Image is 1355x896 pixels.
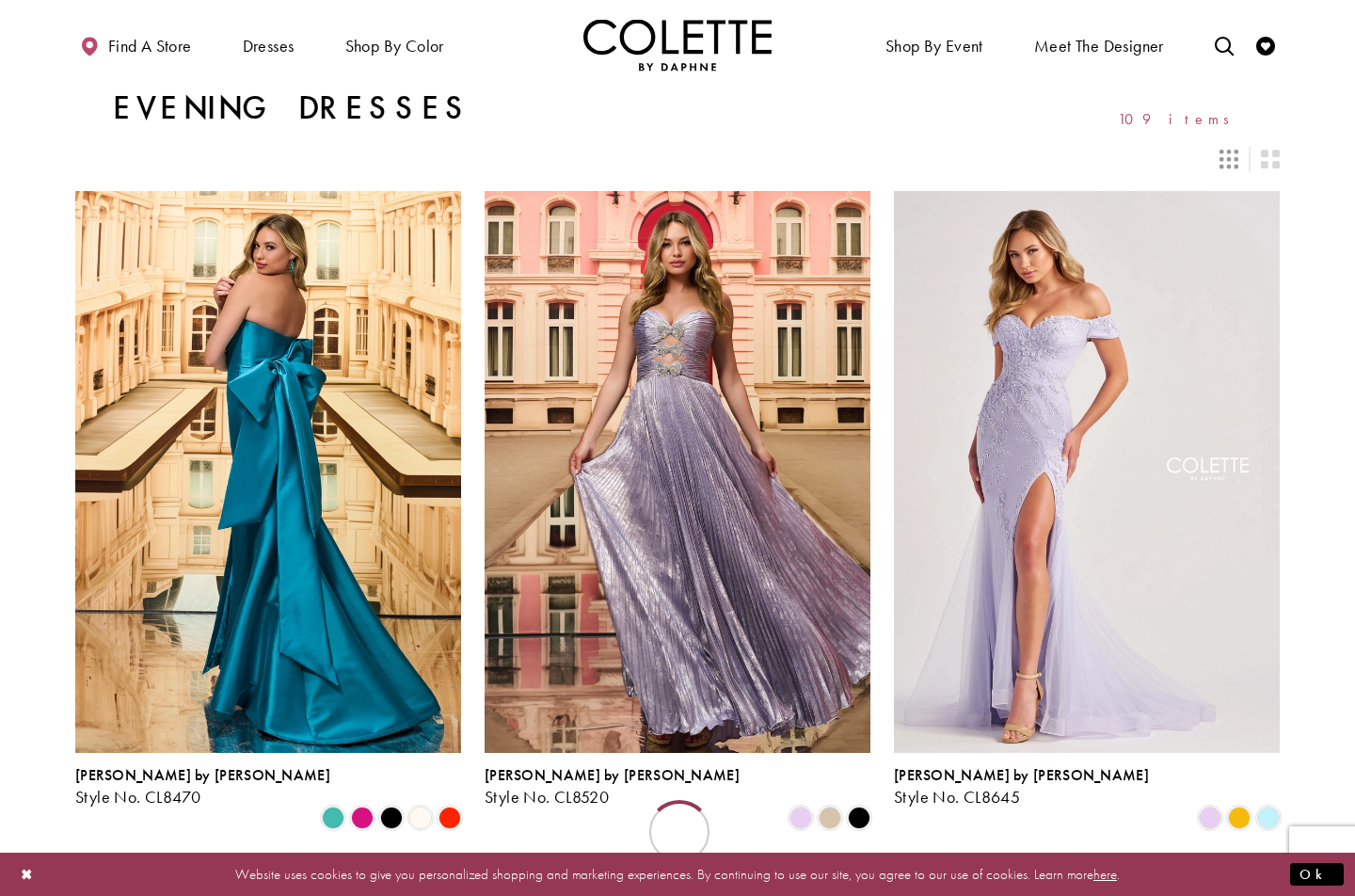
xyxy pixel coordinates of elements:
a: Toggle search [1210,19,1238,71]
a: Check Wishlist [1251,19,1280,71]
span: Style No. CL8645 [894,786,1020,808]
i: Black [848,807,870,829]
i: Diamond White [409,807,432,829]
i: Light Blue [1257,807,1280,829]
a: Visit Home Page [583,19,772,71]
a: Visit Colette by Daphne Style No. CL8470 Page [75,191,461,752]
a: Visit Colette by Daphne Style No. CL8520 Page [485,191,870,752]
span: Meet the designer [1034,37,1164,56]
img: Colette by Daphne [583,19,772,71]
span: [PERSON_NAME] by [PERSON_NAME] [485,765,740,785]
button: Submit Dialog [1290,862,1344,886]
div: Colette by Daphne Style No. CL8645 [894,767,1149,807]
a: Find a store [75,19,196,71]
span: Switch layout to 3 columns [1219,150,1238,168]
a: Meet the designer [1029,19,1169,71]
div: Colette by Daphne Style No. CL8520 [485,767,740,807]
a: Visit Colette by Daphne Style No. CL8645 Page [894,191,1280,752]
h1: Evening Dresses [113,89,471,127]
i: Gold Dust [819,807,841,829]
span: Dresses [238,19,299,71]
i: Turquoise [322,807,344,829]
div: Colette by Daphne Style No. CL8470 [75,767,330,807]
button: Close Dialog [11,857,43,890]
i: Lilac [789,807,812,829]
span: Dresses [243,37,295,56]
div: Layout Controls [64,138,1291,180]
a: here [1093,864,1117,883]
i: Scarlet [438,807,461,829]
span: 109 items [1118,111,1242,127]
span: Shop By Event [881,19,988,71]
span: Find a store [108,37,192,56]
i: Lilac [1199,807,1221,829]
span: [PERSON_NAME] by [PERSON_NAME] [75,765,330,785]
span: [PERSON_NAME] by [PERSON_NAME] [894,765,1149,785]
span: Shop by color [345,37,444,56]
span: Style No. CL8520 [485,786,609,808]
i: Black [380,807,403,829]
span: Style No. CL8470 [75,786,200,808]
span: Shop by color [341,19,449,71]
i: Buttercup [1228,807,1251,829]
span: Switch layout to 2 columns [1261,150,1280,168]
i: Fuchsia [351,807,374,829]
span: Shop By Event [885,37,983,56]
p: Website uses cookies to give you personalized shopping and marketing experiences. By continuing t... [135,861,1219,887]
